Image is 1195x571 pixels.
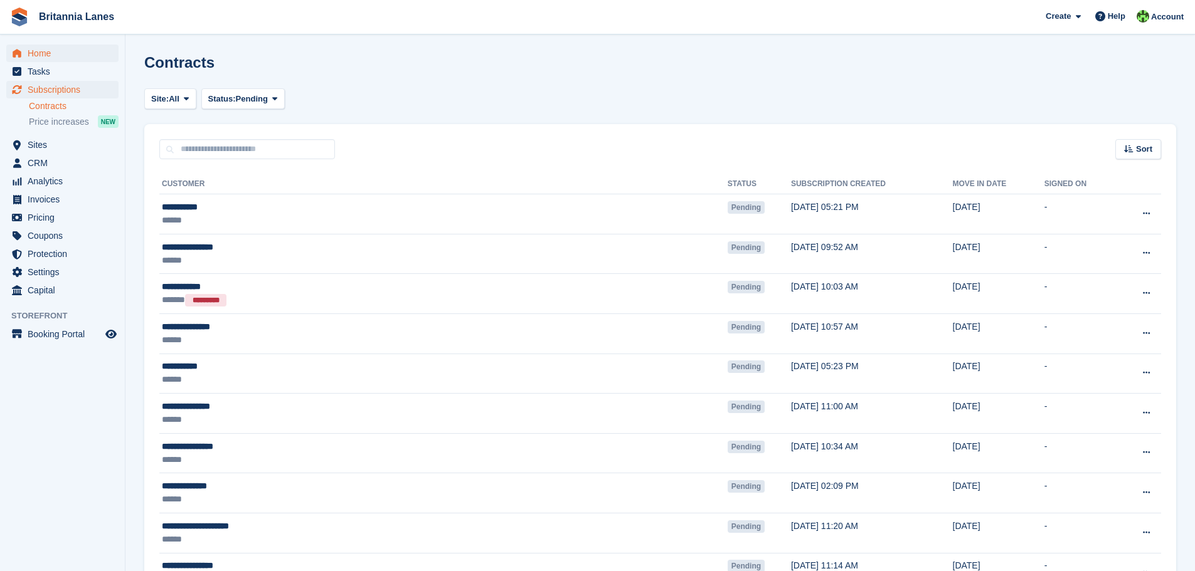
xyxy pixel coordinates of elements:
td: - [1044,274,1117,314]
td: [DATE] 11:00 AM [791,394,953,434]
td: - [1044,473,1117,513]
span: Pending [728,360,765,373]
span: Tasks [28,63,103,80]
span: Site: [151,93,169,105]
td: [DATE] [953,433,1044,473]
a: menu [6,191,119,208]
th: Customer [159,174,728,194]
img: stora-icon-8386f47178a22dfd0bd8f6a31ec36ba5ce8667c1dd55bd0f319d3a0aa187defe.svg [10,8,29,26]
td: [DATE] 10:57 AM [791,313,953,354]
td: - [1044,433,1117,473]
td: [DATE] 11:20 AM [791,513,953,553]
span: CRM [28,154,103,172]
span: Sort [1136,143,1152,155]
span: Pending [728,321,765,333]
a: Britannia Lanes [34,6,119,27]
td: - [1044,394,1117,434]
span: Storefront [11,310,125,322]
span: Protection [28,245,103,263]
a: menu [6,154,119,172]
td: [DATE] 10:34 AM [791,433,953,473]
a: menu [6,281,119,299]
span: Analytics [28,172,103,190]
span: Coupons [28,227,103,244]
span: Pending [728,241,765,254]
td: [DATE] [953,194,1044,234]
a: menu [6,245,119,263]
span: Sites [28,136,103,154]
span: Settings [28,263,103,281]
span: Price increases [29,116,89,128]
a: menu [6,63,119,80]
span: Pending [728,401,765,413]
a: menu [6,209,119,226]
span: Create [1046,10,1071,23]
td: [DATE] [953,234,1044,274]
td: [DATE] [953,394,1044,434]
span: Pending [728,201,765,214]
h1: Contracts [144,54,215,71]
a: Contracts [29,100,119,112]
td: [DATE] [953,313,1044,354]
td: [DATE] 02:09 PM [791,473,953,513]
div: NEW [98,115,119,128]
td: [DATE] 05:23 PM [791,354,953,394]
a: menu [6,45,119,62]
a: menu [6,227,119,244]
td: [DATE] [953,513,1044,553]
span: Pricing [28,209,103,226]
span: Subscriptions [28,81,103,98]
span: Help [1108,10,1125,23]
td: [DATE] 05:21 PM [791,194,953,234]
img: Robert Parr [1137,10,1149,23]
span: Pending [728,441,765,453]
span: Invoices [28,191,103,208]
a: Preview store [104,327,119,342]
a: menu [6,136,119,154]
span: Capital [28,281,103,299]
button: Site: All [144,88,196,109]
td: [DATE] [953,274,1044,314]
span: Pending [236,93,268,105]
button: Status: Pending [201,88,285,109]
td: - [1044,513,1117,553]
span: All [169,93,179,105]
span: Account [1151,11,1184,23]
a: menu [6,263,119,281]
a: menu [6,81,119,98]
td: - [1044,194,1117,234]
th: Move in date [953,174,1044,194]
th: Subscription created [791,174,953,194]
td: [DATE] 09:52 AM [791,234,953,274]
td: - [1044,313,1117,354]
th: Signed on [1044,174,1117,194]
td: - [1044,354,1117,394]
span: Booking Portal [28,325,103,343]
td: [DATE] [953,354,1044,394]
td: [DATE] 10:03 AM [791,274,953,314]
span: Pending [728,480,765,493]
span: Status: [208,93,236,105]
td: [DATE] [953,473,1044,513]
span: Pending [728,281,765,293]
th: Status [728,174,791,194]
span: Home [28,45,103,62]
a: Price increases NEW [29,115,119,128]
td: - [1044,234,1117,274]
span: Pending [728,520,765,533]
a: menu [6,325,119,343]
a: menu [6,172,119,190]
